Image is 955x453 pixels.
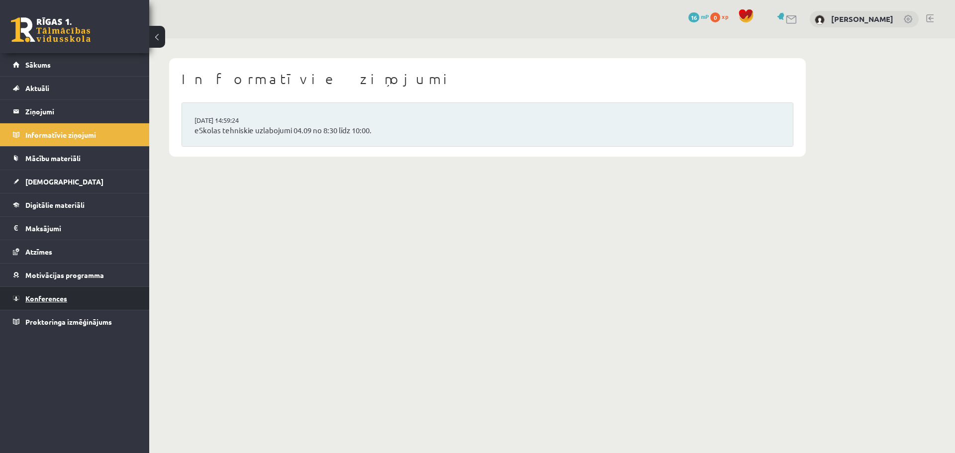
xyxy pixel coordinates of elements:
span: 16 [688,12,699,22]
a: Rīgas 1. Tālmācības vidusskola [11,17,91,42]
span: Sākums [25,60,51,69]
a: [DATE] 14:59:24 [194,115,269,125]
a: Digitālie materiāli [13,193,137,216]
span: xp [722,12,728,20]
a: Informatīvie ziņojumi [13,123,137,146]
span: Aktuāli [25,84,49,92]
span: mP [701,12,709,20]
img: Matīss Magone [815,15,825,25]
a: Maksājumi [13,217,137,240]
span: Konferences [25,294,67,303]
a: Atzīmes [13,240,137,263]
a: Mācību materiāli [13,147,137,170]
legend: Informatīvie ziņojumi [25,123,137,146]
span: Mācību materiāli [25,154,81,163]
a: [DEMOGRAPHIC_DATA] [13,170,137,193]
span: 0 [710,12,720,22]
a: 16 mP [688,12,709,20]
legend: Ziņojumi [25,100,137,123]
a: Konferences [13,287,137,310]
span: [DEMOGRAPHIC_DATA] [25,177,103,186]
a: eSkolas tehniskie uzlabojumi 04.09 no 8:30 līdz 10:00. [194,125,780,136]
span: Atzīmes [25,247,52,256]
span: Motivācijas programma [25,271,104,279]
a: [PERSON_NAME] [831,14,893,24]
legend: Maksājumi [25,217,137,240]
a: Proktoringa izmēģinājums [13,310,137,333]
a: Motivācijas programma [13,264,137,286]
a: Ziņojumi [13,100,137,123]
a: Sākums [13,53,137,76]
span: Proktoringa izmēģinājums [25,317,112,326]
span: Digitālie materiāli [25,200,85,209]
h1: Informatīvie ziņojumi [182,71,793,88]
a: Aktuāli [13,77,137,99]
a: 0 xp [710,12,733,20]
